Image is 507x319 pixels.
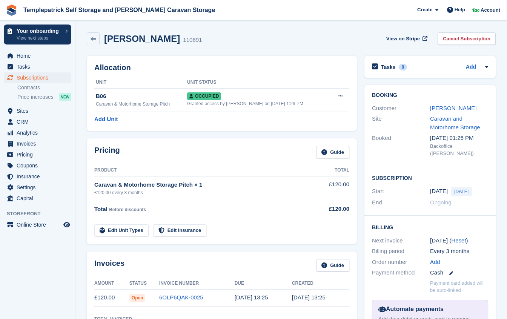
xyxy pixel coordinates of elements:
div: Cash [430,268,488,277]
td: £120.00 [310,176,349,200]
a: Price increases NEW [17,93,71,101]
span: Storefront [7,210,75,218]
a: Templepatrick Self Storage and [PERSON_NAME] Caravan Storage [20,4,218,16]
div: Caravan & Motorhome Storage Pitch × 1 [94,181,310,189]
a: [PERSON_NAME] [430,105,476,111]
a: Add [430,258,440,267]
h2: [PERSON_NAME] [104,34,180,44]
div: NEW [59,93,71,101]
a: Add [466,63,476,72]
a: Cancel Subscription [438,32,496,45]
span: Tasks [17,61,62,72]
a: Contracts [17,84,71,91]
a: menu [4,51,71,61]
a: menu [4,117,71,127]
span: Analytics [17,127,62,138]
a: menu [4,193,71,204]
div: Start [372,187,430,196]
div: End [372,198,430,207]
span: Capital [17,193,62,204]
p: Your onboarding [17,28,61,34]
span: Insurance [17,171,62,182]
a: Guide [316,146,349,158]
span: Open [129,294,146,302]
span: Account [481,6,500,14]
div: Backoffice ([PERSON_NAME]) [430,143,488,157]
span: [DATE] [451,187,472,196]
span: Before discounts [109,207,146,212]
div: £120.00 every 3 months [94,189,310,196]
th: Amount [94,278,129,290]
a: Reset [451,237,466,244]
h2: Allocation [94,63,349,72]
div: Booked [372,134,430,157]
h2: Invoices [94,259,124,271]
a: Edit Insurance [153,224,207,237]
h2: Pricing [94,146,120,158]
img: Gareth Hagan [472,6,479,14]
h2: Billing [372,223,488,231]
span: View on Stripe [386,35,420,43]
div: Billing period [372,247,430,256]
a: menu [4,106,71,116]
span: Create [417,6,432,14]
div: B06 [96,92,187,101]
div: [DATE] 01:25 PM [430,134,488,143]
div: Payment method [372,268,430,277]
span: Settings [17,182,62,193]
div: 0 [399,64,407,71]
span: Subscriptions [17,72,62,83]
h2: Tasks [381,64,396,71]
a: menu [4,149,71,160]
h2: Subscription [372,174,488,181]
div: 110691 [183,36,202,44]
span: Total [94,206,108,212]
a: menu [4,72,71,83]
a: menu [4,171,71,182]
span: Invoices [17,138,62,149]
div: Next invoice [372,236,430,245]
a: View on Stripe [383,32,429,45]
td: £120.00 [94,289,129,306]
th: Product [94,164,310,176]
a: Caravan and Motorhome Storage [430,115,480,130]
a: Guide [316,259,349,271]
span: Coupons [17,160,62,171]
span: Ongoing [430,199,452,206]
span: CRM [17,117,62,127]
div: [DATE] ( ) [430,236,488,245]
a: Your onboarding View next steps [4,25,71,44]
span: Pricing [17,149,62,160]
span: Price increases [17,94,54,101]
div: £120.00 [310,205,349,213]
a: menu [4,160,71,171]
a: 6OLP6QAK-0025 [159,294,203,301]
span: Home [17,51,62,61]
th: Invoice Number [159,278,235,290]
a: Edit Unit Types [94,224,149,237]
img: stora-icon-8386f47178a22dfd0bd8f6a31ec36ba5ce8667c1dd55bd0f319d3a0aa187defe.svg [6,5,17,16]
th: Unit Status [187,77,330,89]
a: menu [4,182,71,193]
th: Total [310,164,349,176]
p: Payment card added will be auto-linked [430,279,488,294]
time: 2025-09-28 12:25:18 UTC [235,294,268,301]
th: Unit [94,77,187,89]
span: Occupied [187,92,221,100]
a: menu [4,61,71,72]
a: menu [4,138,71,149]
th: Status [129,278,159,290]
p: View next steps [17,35,61,41]
a: menu [4,127,71,138]
a: menu [4,219,71,230]
span: Sites [17,106,62,116]
div: Granted access by [PERSON_NAME] on [DATE] 1:26 PM [187,100,330,107]
a: Preview store [62,220,71,229]
time: 2025-09-27 00:00:00 UTC [430,187,448,196]
a: Add Unit [94,115,118,124]
th: Created [292,278,349,290]
div: Order number [372,258,430,267]
h2: Booking [372,92,488,98]
th: Due [235,278,292,290]
div: Every 3 months [430,247,488,256]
